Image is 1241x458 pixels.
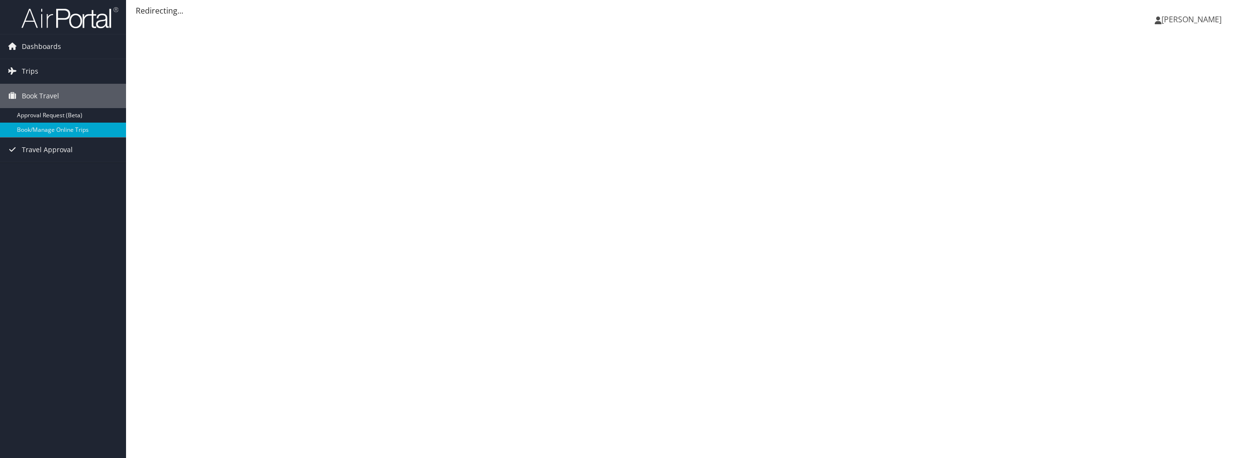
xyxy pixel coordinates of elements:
img: airportal-logo.png [21,6,118,29]
div: Redirecting... [136,5,1231,16]
a: [PERSON_NAME] [1155,5,1231,34]
span: Travel Approval [22,138,73,162]
span: Trips [22,59,38,83]
span: [PERSON_NAME] [1161,14,1222,25]
span: Dashboards [22,34,61,59]
span: Book Travel [22,84,59,108]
